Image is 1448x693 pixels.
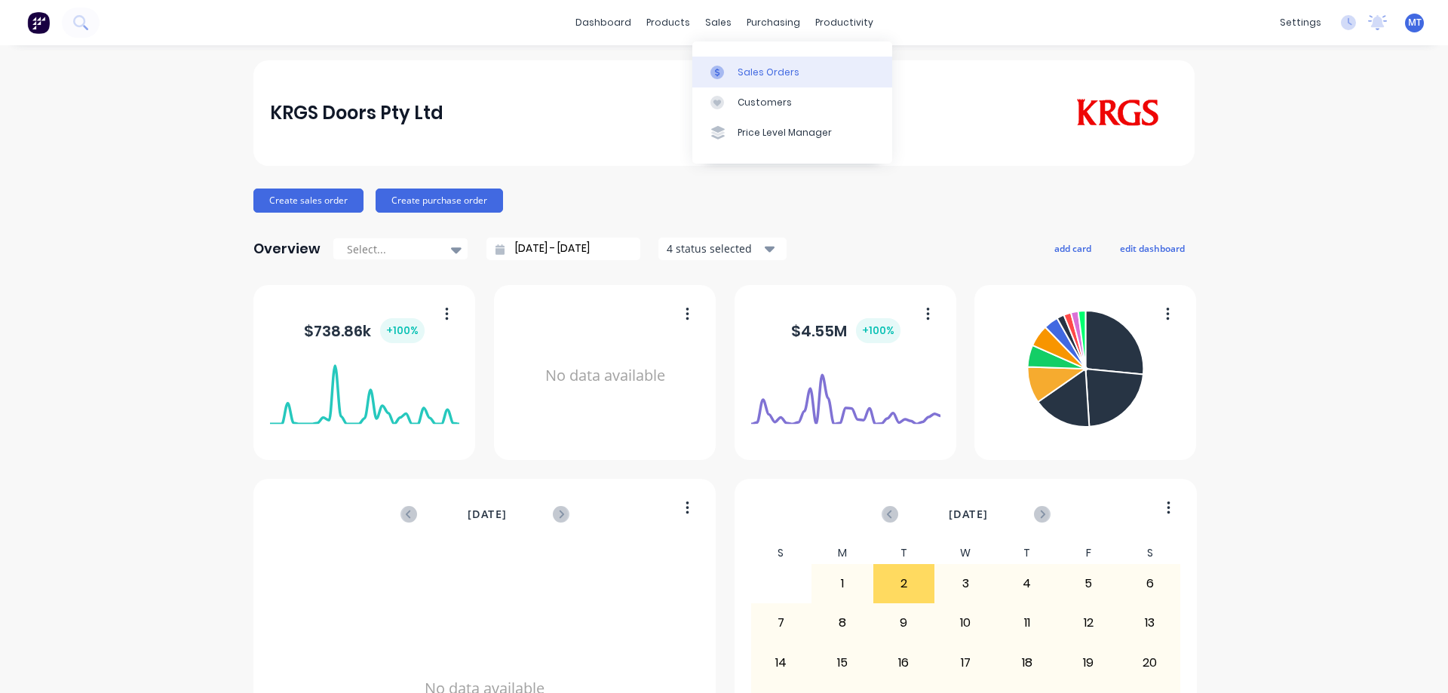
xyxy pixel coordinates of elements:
img: Factory [27,11,50,34]
div: F [1057,542,1119,564]
button: Create sales order [253,189,364,213]
div: 3 [935,565,995,603]
div: W [934,542,996,564]
div: 2 [874,565,934,603]
div: purchasing [739,11,808,34]
a: Sales Orders [692,57,892,87]
div: 4 status selected [667,241,762,256]
a: Customers [692,87,892,118]
div: 12 [1058,604,1118,642]
div: S [750,542,812,564]
div: productivity [808,11,881,34]
div: + 100 % [380,318,425,343]
div: 5 [1058,565,1118,603]
span: MT [1408,16,1422,29]
div: M [811,542,873,564]
div: 17 [935,644,995,682]
div: 13 [1120,604,1180,642]
span: [DATE] [949,506,988,523]
div: 20 [1120,644,1180,682]
img: KRGS Doors Pty Ltd [1072,99,1162,127]
div: T [996,542,1058,564]
div: 7 [751,604,811,642]
div: 1 [812,565,873,603]
div: 4 [997,565,1057,603]
button: edit dashboard [1110,238,1195,258]
div: KRGS Doors Pty Ltd [270,98,443,128]
div: 15 [812,644,873,682]
div: $ 738.86k [304,318,425,343]
div: Sales Orders [738,66,799,79]
div: S [1119,542,1181,564]
div: 11 [997,604,1057,642]
div: settings [1272,11,1329,34]
div: 19 [1058,644,1118,682]
button: add card [1045,238,1101,258]
a: dashboard [568,11,639,34]
div: Customers [738,96,792,109]
div: $ 4.55M [791,318,900,343]
div: Price Level Manager [738,126,832,140]
div: Overview [253,234,321,264]
div: T [873,542,935,564]
div: 9 [874,604,934,642]
button: 4 status selected [658,238,787,260]
div: 16 [874,644,934,682]
div: products [639,11,698,34]
a: Price Level Manager [692,118,892,148]
div: 8 [812,604,873,642]
div: 14 [751,644,811,682]
div: 6 [1120,565,1180,603]
span: [DATE] [468,506,507,523]
div: 10 [935,604,995,642]
div: 18 [997,644,1057,682]
div: No data available [511,305,700,447]
div: sales [698,11,739,34]
button: Create purchase order [376,189,503,213]
div: + 100 % [856,318,900,343]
